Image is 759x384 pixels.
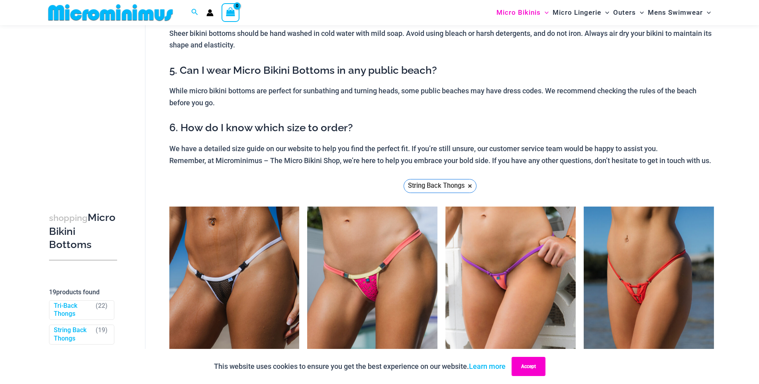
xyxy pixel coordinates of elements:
a: Micro LingerieMenu ToggleMenu Toggle [551,2,611,23]
span: × [468,183,472,189]
a: Search icon link [191,8,198,18]
iframe: TrustedSite Certified [49,27,121,186]
span: 19 [49,288,56,296]
span: Menu Toggle [601,2,609,23]
h3: Micro Bikini Bottoms [49,211,117,252]
span: Menu Toggle [636,2,644,23]
span: Outers [613,2,636,23]
span: String Back Thongs [408,180,465,192]
p: products found [49,286,117,299]
span: shopping [49,213,88,223]
p: This website uses cookies to ensure you get the best experience on our website. [214,360,506,372]
span: ( ) [96,327,108,343]
span: 22 [98,302,105,309]
h3: 6. How do I know which size to order? [169,121,714,135]
a: String Back Thongs × [404,179,477,193]
span: ( ) [96,302,108,319]
h3: 5. Can I wear Micro Bikini Bottoms in any public beach? [169,64,714,77]
span: Menu Toggle [703,2,711,23]
a: Mens SwimwearMenu ToggleMenu Toggle [646,2,713,23]
a: Account icon link [206,9,214,16]
span: Mens Swimwear [648,2,703,23]
button: Accept [512,357,545,376]
a: View Shopping Cart, empty [222,3,240,22]
span: Micro Lingerie [553,2,601,23]
img: MM SHOP LOGO FLAT [45,4,176,22]
a: Tri-Back Thongs [54,302,92,319]
span: 19 [98,327,105,334]
p: Sheer bikini bottoms should be hand washed in cold water with mild soap. Avoid using bleach or ha... [169,28,714,51]
p: While micro bikini bottoms are perfect for sunbathing and turning heads, some public beaches may ... [169,85,714,108]
a: OutersMenu ToggleMenu Toggle [611,2,646,23]
nav: Site Navigation [493,1,714,24]
p: We have a detailed size guide on our website to help you find the perfect fit. If you’re still un... [169,143,714,166]
span: Micro Bikinis [496,2,541,23]
a: String Back Thongs [54,327,92,343]
a: Learn more [469,362,506,370]
a: Micro BikinisMenu ToggleMenu Toggle [494,2,551,23]
span: Menu Toggle [541,2,549,23]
